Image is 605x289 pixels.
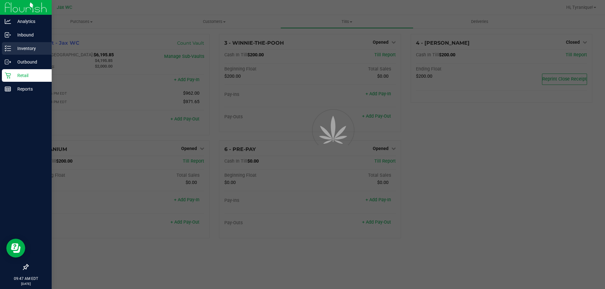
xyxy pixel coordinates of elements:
iframe: Resource center [6,239,25,258]
p: Inbound [11,31,49,39]
p: Inventory [11,45,49,52]
inline-svg: Reports [5,86,11,92]
p: Analytics [11,18,49,25]
p: Reports [11,85,49,93]
inline-svg: Retail [5,72,11,79]
inline-svg: Inbound [5,32,11,38]
p: Outbound [11,58,49,66]
inline-svg: Inventory [5,45,11,52]
p: 09:47 AM EDT [3,276,49,281]
inline-svg: Analytics [5,18,11,25]
p: [DATE] [3,281,49,286]
inline-svg: Outbound [5,59,11,65]
p: Retail [11,72,49,79]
